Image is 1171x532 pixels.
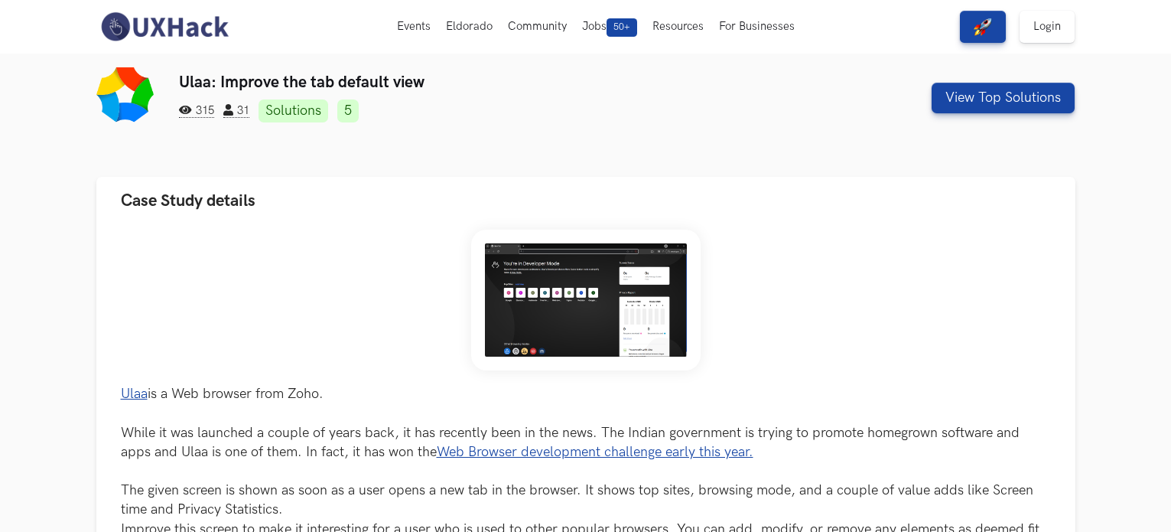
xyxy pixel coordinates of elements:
a: Solutions [259,100,328,122]
span: 31 [223,104,249,118]
img: Ulaa logo [96,67,154,124]
img: UXHack-logo.png [96,11,233,43]
span: 315 [179,104,214,118]
a: Ulaa [121,386,148,402]
button: View Top Solutions [932,83,1075,113]
h3: Ulaa: Improve the tab default view [179,73,827,92]
button: Case Study details [96,177,1075,225]
span: 50+ [607,18,637,37]
img: Weekend_Hackathon_85_banner.png [471,230,701,371]
a: Web Browser development challenge early this year. [437,444,753,460]
span: Case Study details [121,191,255,211]
a: Login [1020,11,1075,43]
img: rocket [974,18,992,36]
a: 5 [337,100,359,122]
